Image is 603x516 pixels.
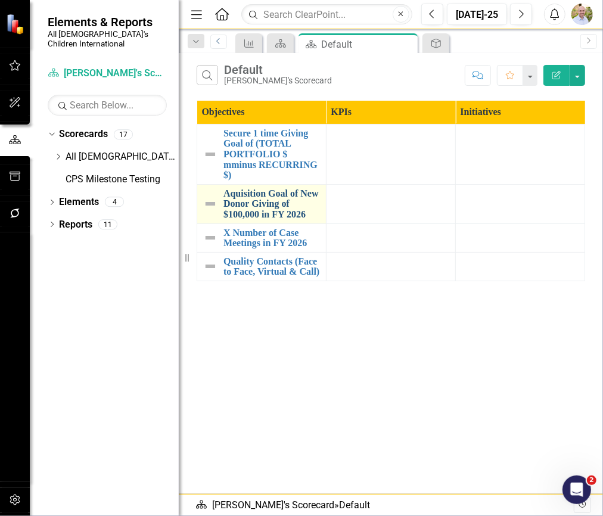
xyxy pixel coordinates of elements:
span: Elements & Reports [48,15,167,29]
a: CPS Milestone Testing [66,173,179,186]
button: [DATE]-25 [447,4,507,25]
a: Elements [59,195,99,209]
iframe: Intercom live chat [562,475,591,504]
img: Nate Dawson [571,4,593,25]
small: All [DEMOGRAPHIC_DATA]'s Children International [48,29,167,49]
a: Reports [59,218,92,232]
div: Default [321,37,415,52]
a: All [DEMOGRAPHIC_DATA]'s Children International [66,150,179,164]
input: Search Below... [48,95,167,116]
a: Secure 1 time Giving Goal of (TOTAL PORTFOLIO $ mminus RECURRING $) [223,128,320,181]
td: Double-Click to Edit Right Click for Context Menu [197,124,327,184]
td: Double-Click to Edit Right Click for Context Menu [197,252,327,281]
img: Not Defined [203,259,217,273]
img: Not Defined [203,147,217,161]
a: Quality Contacts (Face to Face, Virtual & Call) [223,256,320,277]
img: Not Defined [203,231,217,245]
td: Double-Click to Edit Right Click for Context Menu [197,184,327,223]
a: X Number of Case Meetings in FY 2026 [223,228,320,248]
a: [PERSON_NAME]'s Scorecard [212,499,334,511]
span: 2 [587,475,596,485]
a: Scorecards [59,128,108,141]
div: [PERSON_NAME]'s Scorecard [224,76,332,85]
div: » [195,499,574,512]
input: Search ClearPoint... [241,4,412,25]
a: Aquisition Goal of New Donor Giving of $100,000 in FY 2026 [223,188,320,220]
a: [PERSON_NAME]'s Scorecard [48,67,167,80]
td: Double-Click to Edit Right Click for Context Menu [197,223,327,252]
img: Not Defined [203,197,217,211]
img: ClearPoint Strategy [6,14,27,35]
div: Default [339,499,370,511]
div: Default [224,63,332,76]
div: [DATE]-25 [451,8,503,22]
div: 4 [105,197,124,207]
div: 11 [98,219,117,229]
div: 17 [114,129,133,139]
